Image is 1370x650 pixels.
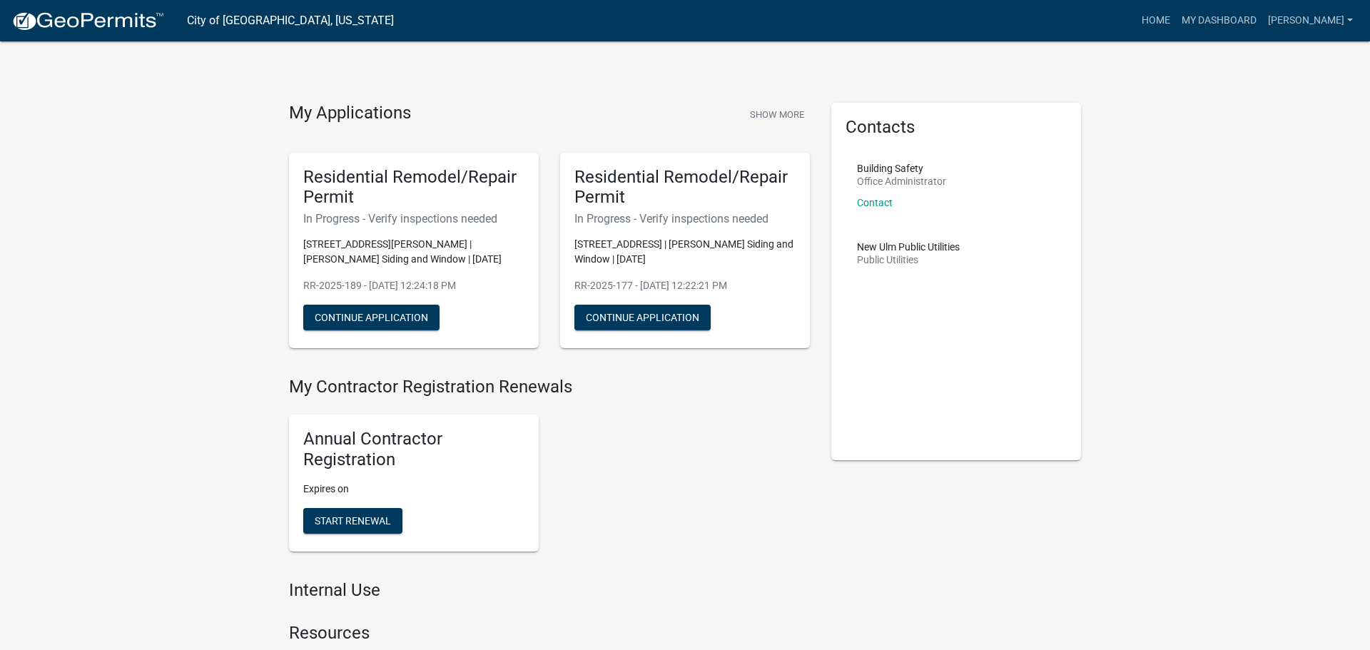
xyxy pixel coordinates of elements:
[303,305,440,330] button: Continue Application
[1176,7,1262,34] a: My Dashboard
[846,117,1067,138] h5: Contacts
[857,176,946,186] p: Office Administrator
[303,482,524,497] p: Expires on
[303,167,524,208] h5: Residential Remodel/Repair Permit
[303,429,524,470] h5: Annual Contractor Registration
[1262,7,1359,34] a: [PERSON_NAME]
[1136,7,1176,34] a: Home
[289,377,810,562] wm-registration-list-section: My Contractor Registration Renewals
[574,278,796,293] p: RR-2025-177 - [DATE] 12:22:21 PM
[187,9,394,33] a: City of [GEOGRAPHIC_DATA], [US_STATE]
[857,242,960,252] p: New Ulm Public Utilities
[303,278,524,293] p: RR-2025-189 - [DATE] 12:24:18 PM
[303,237,524,267] p: [STREET_ADDRESS][PERSON_NAME] | [PERSON_NAME] Siding and Window | [DATE]
[574,237,796,267] p: [STREET_ADDRESS] | [PERSON_NAME] Siding and Window | [DATE]
[857,255,960,265] p: Public Utilities
[857,197,893,208] a: Contact
[857,163,946,173] p: Building Safety
[744,103,810,126] button: Show More
[289,377,810,397] h4: My Contractor Registration Renewals
[315,514,391,526] span: Start Renewal
[574,167,796,208] h5: Residential Remodel/Repair Permit
[303,212,524,225] h6: In Progress - Verify inspections needed
[574,305,711,330] button: Continue Application
[289,623,810,644] h4: Resources
[303,508,402,534] button: Start Renewal
[289,580,810,601] h4: Internal Use
[289,103,411,124] h4: My Applications
[574,212,796,225] h6: In Progress - Verify inspections needed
